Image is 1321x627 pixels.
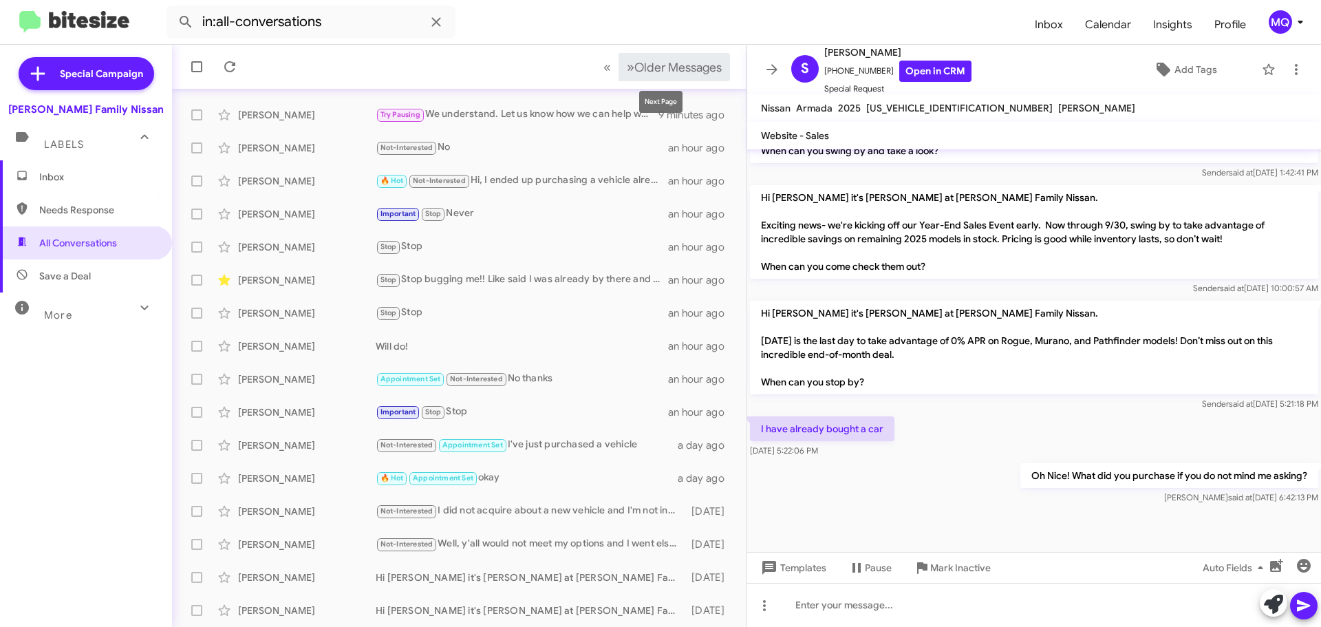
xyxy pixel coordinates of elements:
span: All Conversations [39,236,117,250]
div: Stop bugging me!! Like said I was already by there and [PERSON_NAME] wouldn't sale me a car SO St... [376,272,668,288]
div: an hour ago [668,372,735,386]
span: Appointment Set [442,440,503,449]
span: Appointment Set [413,474,473,482]
div: Hi [PERSON_NAME] it's [PERSON_NAME] at [PERSON_NAME] Family Nissan. [DATE] is the last day to tak... [376,604,685,617]
div: [PERSON_NAME] [238,405,376,419]
span: [PERSON_NAME] [DATE] 6:42:13 PM [1164,492,1318,502]
span: [PERSON_NAME] [1058,102,1135,114]
span: said at [1228,492,1252,502]
input: Search [167,6,455,39]
div: I've just purchased a vehicle [376,437,678,453]
div: an hour ago [668,339,735,353]
span: Try Pausing [380,110,420,119]
div: I did not acquire about a new vehicle and I'm not interested either getting rid of or selling my ... [376,503,685,519]
a: Special Campaign [19,57,154,90]
div: [PERSON_NAME] [238,471,376,485]
button: Mark Inactive [903,555,1002,580]
div: Never [376,206,668,222]
span: Save a Deal [39,269,91,283]
div: 9 minutes ago [658,108,735,122]
a: Insights [1142,5,1203,45]
div: [PERSON_NAME] [238,438,376,452]
span: Important [380,407,416,416]
div: Hi, I ended up purchasing a vehicle already. Thank you though. [376,173,668,189]
div: MQ [1269,10,1292,34]
button: Next [619,53,730,81]
span: Not-Interested [413,176,466,185]
button: Add Tags [1114,57,1255,82]
button: Previous [595,53,619,81]
div: [PERSON_NAME] [238,174,376,188]
div: a day ago [678,471,735,485]
div: Hi [PERSON_NAME] it's [PERSON_NAME] at [PERSON_NAME] Family Nissan. [DATE] is the last day to tak... [376,571,685,584]
span: Pause [865,555,892,580]
span: Templates [758,555,826,580]
span: Not-Interested [450,374,503,383]
div: [PERSON_NAME] Family Nissan [8,103,164,116]
span: Nissan [761,102,791,114]
div: Stop [376,305,668,321]
span: said at [1229,167,1253,178]
span: Sender [DATE] 10:00:57 AM [1193,283,1318,293]
div: [PERSON_NAME] [238,207,376,221]
div: an hour ago [668,174,735,188]
span: [US_VEHICLE_IDENTIFICATION_NUMBER] [866,102,1053,114]
p: Hi [PERSON_NAME] it's [PERSON_NAME] at [PERSON_NAME] Family Nissan. Exciting news- we're kicking ... [750,185,1318,279]
a: Inbox [1024,5,1074,45]
nav: Page navigation example [596,53,730,81]
span: Stop [380,242,397,251]
span: Stop [380,308,397,317]
a: Calendar [1074,5,1142,45]
div: Well, y'all would not meet my options and I went elsewhere to someone that did! Needless to say y... [376,536,685,552]
span: Sender [DATE] 5:21:18 PM [1202,398,1318,409]
button: Auto Fields [1192,555,1280,580]
span: Not-Interested [380,143,433,152]
div: [DATE] [685,504,735,518]
span: 🔥 Hot [380,474,404,482]
div: Next Page [639,91,683,113]
button: MQ [1257,10,1306,34]
span: Stop [425,407,442,416]
div: an hour ago [668,141,735,155]
span: Older Messages [634,60,722,75]
p: Hi [PERSON_NAME] it's [PERSON_NAME] at [PERSON_NAME] Family Nissan. [DATE] is the last day to tak... [750,301,1318,394]
p: I have already bought a car [750,416,894,441]
div: [DATE] [685,571,735,584]
div: [PERSON_NAME] [238,538,376,551]
div: [PERSON_NAME] [238,339,376,353]
div: [PERSON_NAME] [238,141,376,155]
span: 2025 [838,102,861,114]
span: Not-Interested [380,540,433,549]
span: Sender [DATE] 1:42:41 PM [1202,167,1318,178]
span: » [627,59,634,76]
span: Special Request [824,82,971,96]
span: Not-Interested [380,440,433,449]
span: Auto Fields [1203,555,1269,580]
span: [PERSON_NAME] [824,44,971,61]
div: We understand. Let us know how we can help when you are ready [376,107,658,123]
div: [PERSON_NAME] [238,372,376,386]
span: Add Tags [1174,57,1217,82]
div: No [376,140,668,156]
div: [PERSON_NAME] [238,306,376,320]
button: Templates [747,555,837,580]
div: [PERSON_NAME] [238,273,376,287]
span: S [801,58,809,80]
div: [DATE] [685,538,735,551]
div: Will do! [376,339,668,353]
div: [PERSON_NAME] [238,571,376,584]
span: Mark Inactive [930,555,991,580]
span: 🔥 Hot [380,176,404,185]
p: Oh Nice! What did you purchase if you do not mind me asking? [1020,463,1318,488]
span: Stop [425,209,442,218]
span: Website - Sales [761,129,829,142]
div: an hour ago [668,207,735,221]
a: Profile [1203,5,1257,45]
span: said at [1229,398,1253,409]
div: [PERSON_NAME] [238,504,376,518]
div: an hour ago [668,273,735,287]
